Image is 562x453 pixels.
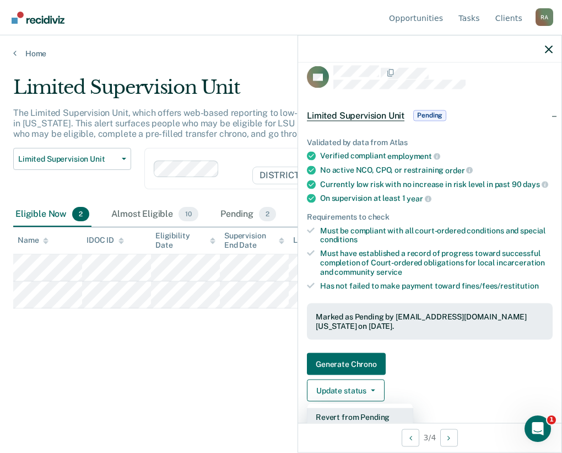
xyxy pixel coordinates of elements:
div: On supervision at least 1 [320,194,553,204]
div: Must be compliant with all court-ordered conditions and special conditions [320,226,553,244]
div: Marked Ineligible [296,202,395,227]
div: Verified compliant [320,151,553,161]
div: IDOC ID [87,236,124,245]
a: Navigate to form link [307,353,553,375]
span: service [376,267,402,276]
button: Next Opportunity [440,429,458,446]
div: Almost Eligible [109,202,201,227]
button: Update status [307,379,385,401]
span: 2 [72,207,89,221]
div: Dropdown Menu [307,403,413,447]
span: days [523,180,548,189]
span: employment [387,152,440,161]
span: year [407,194,431,202]
button: Previous Opportunity [402,429,419,446]
div: Currently low risk with no increase in risk level in past 90 [320,179,553,189]
button: Generate Chrono [307,353,386,375]
div: Has not failed to make payment toward [320,281,553,290]
div: Supervision End Date [224,231,284,250]
span: order [445,166,473,174]
div: Last Viewed [293,236,347,245]
a: Home [13,49,549,58]
span: Pending [413,110,446,121]
span: Limited Supervision Unit [307,110,404,121]
div: No active NCO, CPO, or restraining [320,165,553,175]
div: Requirements to check [307,212,553,221]
div: Name [18,236,48,245]
span: 10 [179,207,198,221]
div: Must have established a record of progress toward successful completion of Court-ordered obligati... [320,249,553,276]
span: DISTRICT OFFICE 5, [GEOGRAPHIC_DATA] [252,167,450,184]
div: Pending [218,202,278,227]
span: Limited Supervision Unit [18,154,117,164]
div: R A [536,8,553,26]
div: Eligible Now [13,202,91,227]
button: Profile dropdown button [536,8,553,26]
p: The Limited Supervision Unit, which offers web-based reporting to low-risk clients, is the lowest... [13,108,514,139]
iframe: Intercom live chat [525,415,551,442]
span: 2 [259,207,276,221]
button: Revert from Pending [307,408,413,425]
img: Recidiviz [12,12,64,24]
span: fines/fees/restitution [462,281,539,290]
div: Validated by data from Atlas [307,137,553,147]
span: Revert Changes [307,406,553,415]
div: Limited Supervision Unit [13,76,519,108]
span: 1 [547,415,556,424]
div: 3 / 4 [298,423,561,452]
div: Limited Supervision UnitPending [298,98,561,133]
div: Marked as Pending by [EMAIL_ADDRESS][DOMAIN_NAME][US_STATE] on [DATE]. [316,312,544,331]
div: Eligibility Date [155,231,215,250]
